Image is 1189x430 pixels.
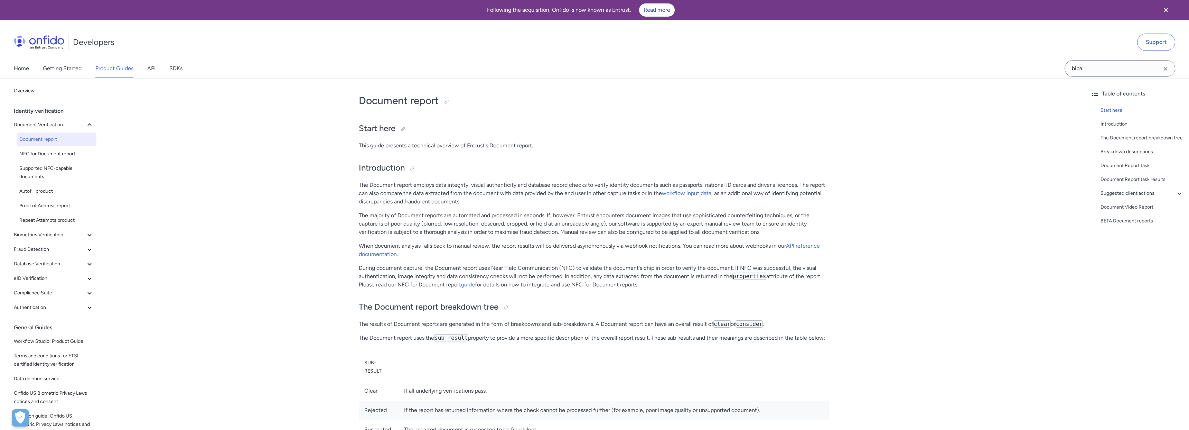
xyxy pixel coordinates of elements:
[14,289,85,297] span: Compliance Suite
[434,334,468,341] code: sub_result
[1101,120,1183,128] a: Introduction
[736,320,763,328] code: consider
[1101,203,1183,211] a: Document Video Report
[359,401,399,420] td: Rejected
[17,147,96,161] a: NFC for Document report
[14,87,94,95] span: Overview
[662,190,711,196] a: workflow input data
[1137,34,1175,51] a: Support
[359,141,829,150] p: This guide presents a technical overview of Entrust's Document report.
[359,301,829,313] h2: The Document report breakdown tree
[1065,60,1175,77] input: Onfido search input field
[14,231,85,239] span: Biometrics Verification
[19,216,94,225] span: Repeat Attempts product
[359,243,820,257] a: API reference documentation
[19,187,94,195] span: Autofill product
[12,409,29,427] button: Open Preferences
[399,401,829,420] td: If the report has returned information where the check cannot be processed further (for example, ...
[11,335,96,348] a: Workflow Studio: Product Guide
[17,199,96,213] a: Proof of Address report
[1161,65,1170,73] svg: Clear search field button
[147,59,156,78] a: API
[1101,162,1183,170] a: Document Report task
[359,353,399,381] th: Sub-result
[359,123,829,135] h2: Start here
[11,243,96,256] button: Fraud Detection
[14,35,64,49] img: Onfido Logo
[359,320,829,328] p: The results of Document reports are generated in the form of breakdowns and sub-breakdowns. A Doc...
[12,409,29,427] div: Cookie Preferences
[14,274,85,283] span: eID Verification
[639,3,675,17] a: Read more
[713,320,731,328] code: clear
[11,286,96,300] button: Compliance Suite
[1101,134,1183,142] a: The Document report breakdown tree
[1101,148,1183,156] a: Breakdown descriptions
[17,162,96,184] a: Supported NFC-capable documents
[17,184,96,198] a: Autofill product
[1101,175,1183,184] a: Document Report task results
[17,213,96,227] a: Repeat Attempts product
[11,118,96,132] button: Document Verification
[11,257,96,271] button: Database Verification
[14,260,85,268] span: Database Verification
[14,352,94,368] span: Terms and conditions for ETSI certified identity verification
[359,381,399,401] td: Clear
[1101,106,1183,115] a: Start here
[14,321,99,335] div: General Guides
[359,334,829,342] p: The Document report uses the property to provide a more specific description of the overall repor...
[11,84,96,98] a: Overview
[19,202,94,210] span: Proof of Address report
[19,164,94,181] span: Supported NFC-capable documents
[95,59,133,78] a: Product Guides
[11,349,96,371] a: Terms and conditions for ETSI certified identity verification
[169,59,182,78] a: SDKs
[399,381,829,401] td: If all underlying verifications pass.
[14,245,85,254] span: Fraud Detection
[14,375,94,383] span: Data deletion service
[359,181,829,206] p: The Document report employs data integrity, visual authenticity and database record checks to ver...
[1091,90,1183,98] div: Table of contents
[19,135,94,144] span: Document report
[11,301,96,314] button: Authentication
[1101,189,1183,198] a: Suggested client actions
[19,150,94,158] span: NFC for Document report
[11,386,96,409] a: Onfido US Biometric Privacy Laws notices and consent
[43,59,82,78] a: Getting Started
[1101,217,1183,225] a: BETA Document reports
[359,242,829,258] p: When document analysis falls back to manual review, the report results will be delivered asynchro...
[73,37,114,48] h1: Developers
[11,228,96,242] button: Biometrics Verification
[11,372,96,386] a: Data deletion service
[14,389,94,406] span: Onfido US Biometric Privacy Laws notices and consent
[1153,1,1179,19] button: Close banner
[1162,6,1170,14] svg: Close banner
[359,211,829,236] p: The majority of Document reports are automated and processed in seconds. If, however, Entrust enc...
[461,281,475,288] a: guide
[14,337,94,346] span: Workflow Studio: Product Guide
[14,121,85,129] span: Document Verification
[732,273,766,280] code: properties
[17,132,96,146] a: Document report
[14,303,85,312] span: Authentication
[359,264,829,289] p: During document capture, the Document report uses Near Field Communication (NFC) to validate the ...
[359,162,829,174] h2: Introduction
[8,3,1153,17] div: Following the acquisition, Onfido is now known as Entrust.
[14,104,99,118] div: Identity verification
[14,59,29,78] a: Home
[11,272,96,285] button: eID Verification
[359,94,829,108] h1: Document report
